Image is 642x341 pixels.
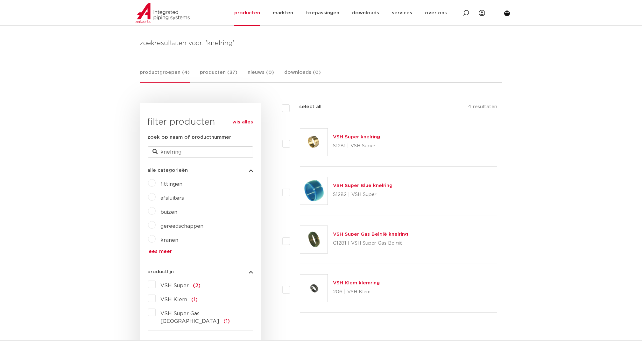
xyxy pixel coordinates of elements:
[192,297,198,302] span: (1)
[290,103,321,111] label: select all
[193,283,201,288] span: (2)
[161,196,184,201] a: afsluiters
[161,283,189,288] span: VSH Super
[161,311,220,324] span: VSH Super Gas [GEOGRAPHIC_DATA]
[148,249,253,254] a: lees meer
[200,69,238,82] a: producten (37)
[333,183,392,188] a: VSH Super Blue knelring
[333,232,408,237] a: VSH Super Gas België knelring
[148,168,253,173] button: alle categorieën
[140,38,502,48] h4: zoekresultaten voor: 'knelring'
[148,134,231,141] label: zoek op naam of productnummer
[248,69,274,82] a: nieuws (0)
[333,238,408,248] p: G1281 | VSH Super Gas België
[161,224,204,229] a: gereedschappen
[333,141,380,151] p: S1281 | VSH Super
[148,269,174,274] span: productlijn
[333,190,392,200] p: S1282 | VSH Super
[333,135,380,139] a: VSH Super knelring
[224,319,230,324] span: (1)
[333,287,380,297] p: 206 | VSH Klem
[161,210,178,215] a: buizen
[161,238,179,243] a: kranen
[140,69,190,83] a: productgroepen (4)
[300,275,328,302] img: Thumbnail for VSH Klem klemring
[232,118,253,126] a: wis alles
[333,281,380,285] a: VSH Klem klemring
[468,103,497,113] p: 4 resultaten
[148,146,253,158] input: zoeken
[300,226,328,253] img: Thumbnail for VSH Super Gas België knelring
[300,177,328,205] img: Thumbnail for VSH Super Blue knelring
[161,297,187,302] span: VSH Klem
[285,69,321,82] a: downloads (0)
[148,269,253,274] button: productlijn
[148,116,253,129] h3: filter producten
[161,182,183,187] a: fittingen
[148,168,188,173] span: alle categorieën
[300,129,328,156] img: Thumbnail for VSH Super knelring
